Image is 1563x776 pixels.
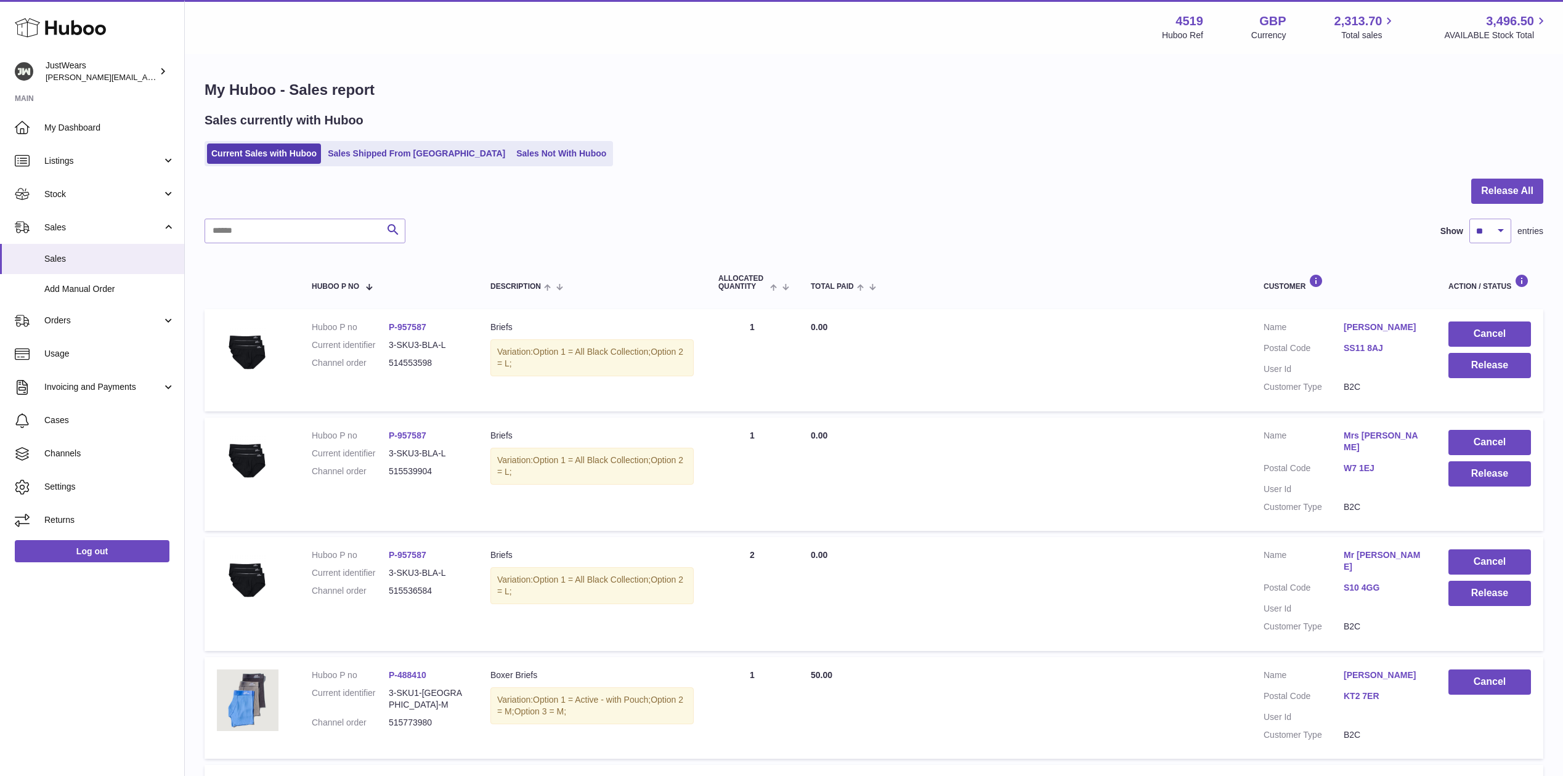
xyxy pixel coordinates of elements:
span: 0.00 [811,322,827,332]
span: Invoicing and Payments [44,381,162,393]
span: ALLOCATED Quantity [718,275,767,291]
div: Huboo Ref [1162,30,1203,41]
td: 2 [706,537,798,650]
dd: 3-SKU3-BLA-L [389,567,466,579]
button: Cancel [1448,430,1531,455]
dt: Postal Code [1264,690,1344,705]
dt: Postal Code [1264,342,1344,357]
span: Channels [44,448,175,459]
dd: B2C [1344,381,1424,393]
span: Description [490,283,541,291]
span: Huboo P no [312,283,359,291]
div: Currency [1251,30,1286,41]
a: Current Sales with Huboo [207,143,321,164]
dd: 514553598 [389,357,466,369]
dt: Channel order [312,585,389,597]
a: [PERSON_NAME] [1344,669,1424,681]
div: Variation: [490,448,694,485]
span: Option 1 = Active - with Pouch; [533,695,651,705]
div: Boxer Briefs [490,669,694,681]
span: Option 1 = All Black Collection; [533,347,651,357]
a: P-957587 [389,430,426,440]
a: 2,313.70 Total sales [1334,13,1397,41]
span: 3,496.50 [1486,13,1534,30]
dd: 3-SKU3-BLA-L [389,448,466,459]
span: Stock [44,188,162,200]
div: Customer [1264,274,1424,291]
img: josh@just-wears.com [15,62,33,81]
a: P-957587 [389,322,426,332]
span: 50.00 [811,670,832,680]
a: Sales Not With Huboo [512,143,611,164]
div: Briefs [490,321,694,333]
div: JustWears [46,60,156,83]
a: P-488410 [389,670,426,680]
dt: Postal Code [1264,582,1344,597]
span: My Dashboard [44,122,175,134]
dt: Current identifier [312,567,389,579]
dt: Postal Code [1264,463,1344,477]
button: Cancel [1448,549,1531,575]
img: 45191709312261.jpg [217,430,278,491]
span: Option 3 = M; [514,706,566,716]
span: Settings [44,481,175,493]
dt: Channel order [312,717,389,729]
dt: User Id [1264,363,1344,375]
span: Sales [44,253,175,265]
dd: 515773980 [389,717,466,729]
a: W7 1EJ [1344,463,1424,474]
h2: Sales currently with Huboo [205,112,363,129]
div: Variation: [490,567,694,604]
a: KT2 7ER [1344,690,1424,702]
span: 2,313.70 [1334,13,1382,30]
span: Sales [44,222,162,233]
dt: Name [1264,430,1344,456]
dd: 515539904 [389,466,466,477]
dd: 3-SKU3-BLA-L [389,339,466,351]
span: entries [1517,225,1543,237]
img: 45191661908812.jpg [217,669,278,731]
span: 0.00 [811,550,827,560]
label: Show [1440,225,1463,237]
h1: My Huboo - Sales report [205,80,1543,100]
dt: Current identifier [312,687,389,711]
span: Orders [44,315,162,326]
a: SS11 8AJ [1344,342,1424,354]
img: 45191709312261.jpg [217,321,278,383]
dt: User Id [1264,603,1344,615]
td: 1 [706,309,798,411]
dd: 515536584 [389,585,466,597]
span: Add Manual Order [44,283,175,295]
span: 0.00 [811,430,827,440]
strong: GBP [1259,13,1286,30]
dd: B2C [1344,501,1424,513]
dt: Huboo P no [312,669,389,681]
a: P-957587 [389,550,426,560]
button: Release [1448,353,1531,378]
span: Option 1 = All Black Collection; [533,455,651,465]
td: 1 [706,657,798,759]
span: Option 2 = M; [497,695,683,716]
dt: Customer Type [1264,621,1344,633]
a: S10 4GG [1344,582,1424,594]
dt: Huboo P no [312,321,389,333]
dt: Name [1264,669,1344,684]
button: Release [1448,581,1531,606]
dt: Name [1264,549,1344,576]
a: 3,496.50 AVAILABLE Stock Total [1444,13,1548,41]
div: Variation: [490,339,694,376]
dt: Huboo P no [312,549,389,561]
dd: 3-SKU1-[GEOGRAPHIC_DATA]-M [389,687,466,711]
span: AVAILABLE Stock Total [1444,30,1548,41]
strong: 4519 [1175,13,1203,30]
dt: Huboo P no [312,430,389,442]
div: Variation: [490,687,694,724]
dt: Current identifier [312,448,389,459]
a: Mrs [PERSON_NAME] [1344,430,1424,453]
img: 45191709312261.jpg [217,549,278,611]
div: Briefs [490,549,694,561]
span: Option 2 = L; [497,455,683,477]
span: Total sales [1341,30,1396,41]
span: Cases [44,414,175,426]
dt: Customer Type [1264,729,1344,741]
